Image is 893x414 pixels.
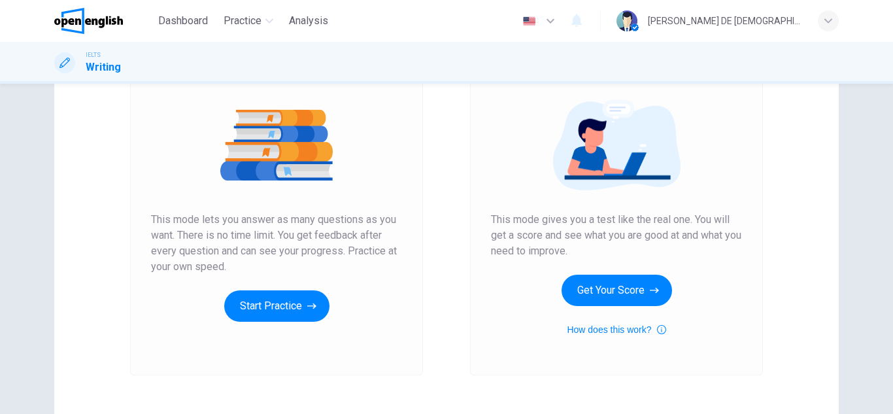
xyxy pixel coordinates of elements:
h1: Writing [86,60,121,75]
button: Start Practice [224,290,329,322]
span: This mode lets you answer as many questions as you want. There is no time limit. You get feedback... [151,212,402,275]
span: Dashboard [158,13,208,29]
img: OpenEnglish logo [54,8,123,34]
img: en [521,16,537,26]
span: Analysis [289,13,328,29]
button: Practice [218,9,278,33]
img: Profile picture [616,10,637,31]
span: Practice [224,13,261,29]
span: IELTS [86,50,101,60]
button: Dashboard [153,9,213,33]
button: How does this work? [567,322,666,337]
div: [PERSON_NAME] DE [DEMOGRAPHIC_DATA][PERSON_NAME] [648,13,802,29]
button: Get Your Score [562,275,672,306]
a: OpenEnglish logo [54,8,153,34]
button: Analysis [284,9,333,33]
span: This mode gives you a test like the real one. You will get a score and see what you are good at a... [491,212,742,259]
